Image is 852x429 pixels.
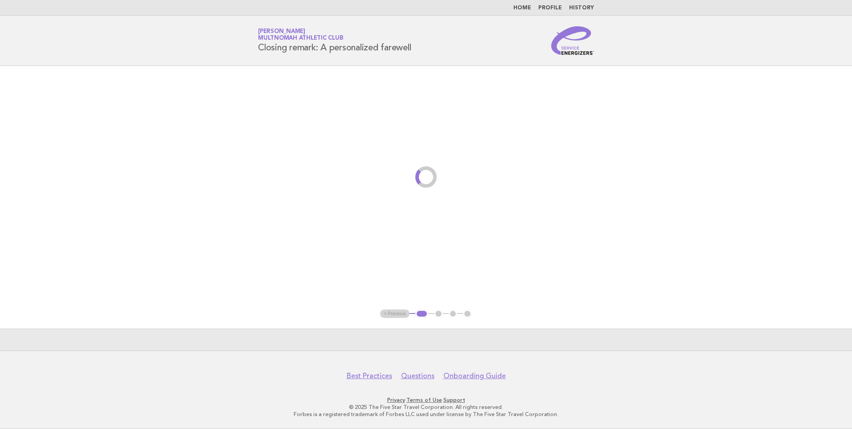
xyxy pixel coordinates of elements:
[443,371,506,380] a: Onboarding Guide
[258,29,343,41] a: [PERSON_NAME]Multnomah Athletic Club
[387,397,405,403] a: Privacy
[153,404,699,411] p: © 2025 The Five Star Travel Corporation. All rights reserved.
[258,36,343,41] span: Multnomah Athletic Club
[443,397,465,403] a: Support
[258,29,411,52] h1: Closing remark: A personalized farewell
[551,26,594,55] img: Service Energizers
[153,411,699,418] p: Forbes is a registered trademark of Forbes LLC used under license by The Five Star Travel Corpora...
[538,5,562,11] a: Profile
[406,397,442,403] a: Terms of Use
[401,371,434,380] a: Questions
[513,5,531,11] a: Home
[569,5,594,11] a: History
[153,396,699,404] p: · ·
[347,371,392,380] a: Best Practices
